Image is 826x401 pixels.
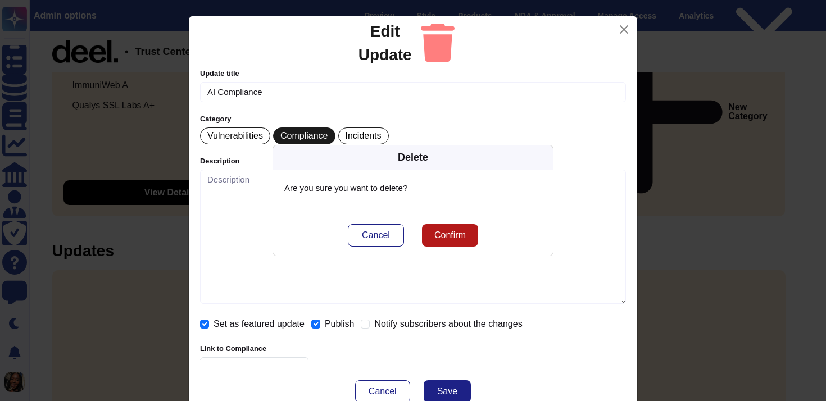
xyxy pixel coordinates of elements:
button: Cancel [348,224,404,247]
span: Confirm [434,231,466,240]
p: Are you sure you want to delete? [284,181,542,195]
button: Confirm [422,224,478,247]
div: Delete [398,150,428,165]
span: Cancel [362,231,390,240]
